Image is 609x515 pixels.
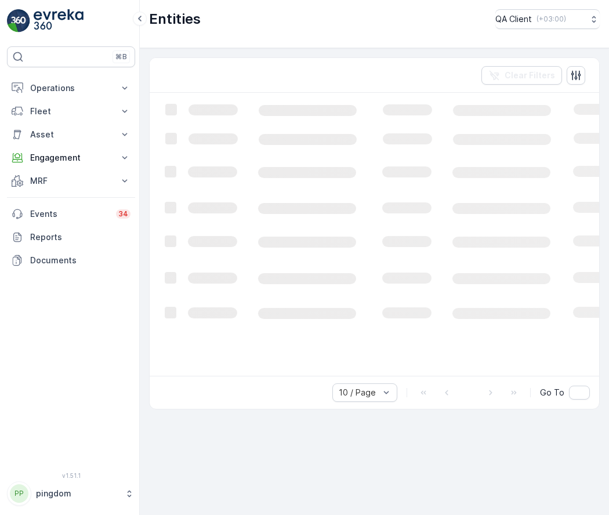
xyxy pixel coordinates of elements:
p: Engagement [30,152,112,164]
p: Operations [30,82,112,94]
button: Asset [7,123,135,146]
button: Clear Filters [481,66,562,85]
button: PPpingdom [7,481,135,506]
a: Reports [7,226,135,249]
span: Go To [540,387,564,398]
p: ⌘B [115,52,127,61]
p: Documents [30,255,130,266]
img: logo [7,9,30,32]
button: MRF [7,169,135,193]
p: pingdom [36,488,119,499]
p: ( +03:00 ) [536,14,566,24]
a: Documents [7,249,135,272]
button: Engagement [7,146,135,169]
span: v 1.51.1 [7,472,135,479]
button: Fleet [7,100,135,123]
p: Fleet [30,106,112,117]
p: 34 [118,209,128,219]
img: logo_light-DOdMpM7g.png [34,9,84,32]
div: PP [10,484,28,503]
p: MRF [30,175,112,187]
button: Operations [7,77,135,100]
p: Entities [149,10,201,28]
p: Asset [30,129,112,140]
p: QA Client [495,13,532,25]
a: Events34 [7,202,135,226]
p: Events [30,208,109,220]
p: Reports [30,231,130,243]
p: Clear Filters [505,70,555,81]
button: QA Client(+03:00) [495,9,600,29]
